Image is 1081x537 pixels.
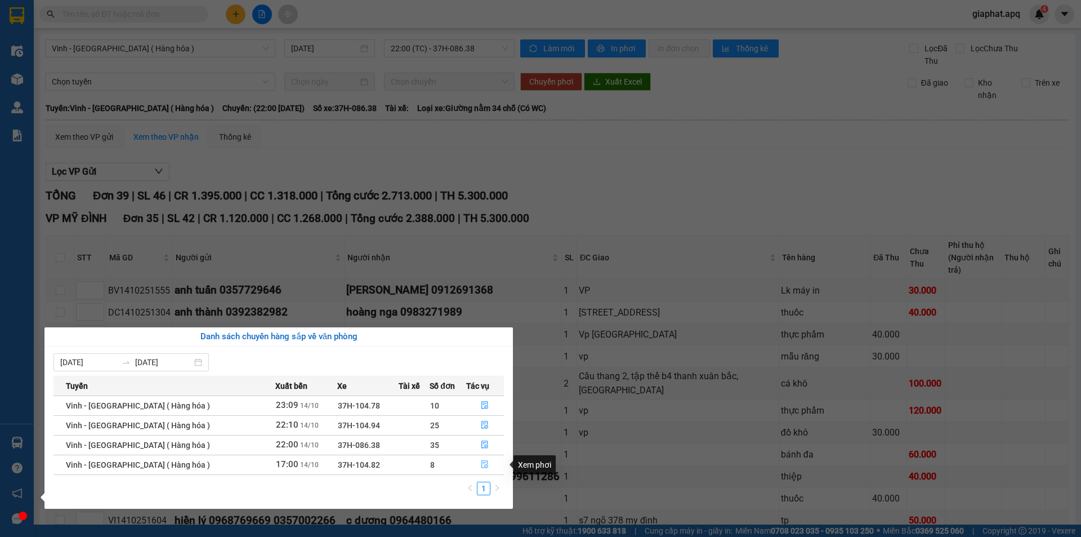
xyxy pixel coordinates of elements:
[467,397,504,415] button: file-done
[66,380,88,392] span: Tuyến
[430,460,435,469] span: 8
[481,460,489,469] span: file-done
[276,440,298,450] span: 22:00
[300,461,319,469] span: 14/10
[276,420,298,430] span: 22:10
[300,402,319,410] span: 14/10
[481,401,489,410] span: file-done
[467,436,504,454] button: file-done
[463,482,477,495] li: Previous Page
[53,330,504,344] div: Danh sách chuyến hàng sắp về văn phòng
[66,441,210,450] span: Vinh - [GEOGRAPHIC_DATA] ( Hàng hóa )
[430,380,455,392] span: Số đơn
[300,441,319,449] span: 14/10
[481,441,489,450] span: file-done
[66,401,210,410] span: Vinh - [GEOGRAPHIC_DATA] ( Hàng hóa )
[430,441,439,450] span: 35
[467,416,504,434] button: file-done
[466,380,489,392] span: Tác vụ
[66,421,210,430] span: Vinh - [GEOGRAPHIC_DATA] ( Hàng hóa )
[481,421,489,430] span: file-done
[463,482,477,495] button: left
[494,485,501,491] span: right
[276,400,298,410] span: 23:09
[60,356,117,369] input: Từ ngày
[276,459,298,469] span: 17:00
[66,460,210,469] span: Vinh - [GEOGRAPHIC_DATA] ( Hàng hóa )
[399,380,420,392] span: Tài xế
[490,482,504,495] button: right
[300,421,319,429] span: 14/10
[338,441,380,450] span: 37H-086.38
[430,421,439,430] span: 25
[338,401,380,410] span: 37H-104.78
[467,485,474,491] span: left
[122,358,131,367] span: to
[430,401,439,410] span: 10
[467,456,504,474] button: file-done
[477,482,490,495] a: 1
[122,358,131,367] span: swap-right
[135,356,192,369] input: Đến ngày
[338,460,380,469] span: 37H-104.82
[477,482,490,495] li: 1
[513,455,556,474] div: Xem phơi
[338,421,380,430] span: 37H-104.94
[337,380,347,392] span: Xe
[275,380,307,392] span: Xuất bến
[490,482,504,495] li: Next Page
